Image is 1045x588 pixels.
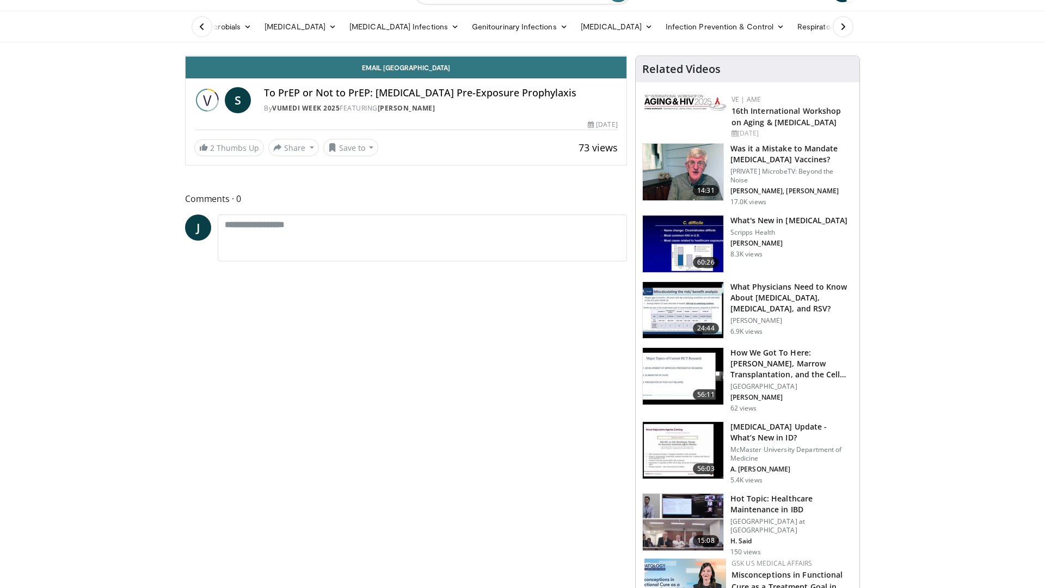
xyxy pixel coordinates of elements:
a: Respiratory Infections [791,16,892,38]
img: f91047f4-3b1b-4007-8c78-6eacab5e8334.150x105_q85_crop-smart_upscale.jpg [643,144,723,200]
a: 2 Thumbs Up [194,139,264,156]
h3: How We Got To Here: [PERSON_NAME], Marrow Transplantation, and the Cell… [730,347,853,380]
a: Vumedi Week 2025 [272,103,340,113]
a: [MEDICAL_DATA] [258,16,343,38]
a: [MEDICAL_DATA] [574,16,659,38]
a: GSK US Medical Affairs [731,559,813,568]
a: S [225,87,251,113]
img: 8828b190-63b7-4755-985f-be01b6c06460.150x105_q85_crop-smart_upscale.jpg [643,216,723,272]
p: [GEOGRAPHIC_DATA] at [GEOGRAPHIC_DATA] [730,517,853,535]
video-js: Video Player [186,56,626,57]
a: [MEDICAL_DATA] Infections [343,16,465,38]
span: 14:31 [693,185,719,196]
p: [GEOGRAPHIC_DATA] [730,382,853,391]
p: A. [PERSON_NAME] [730,465,853,474]
h3: What's New in [MEDICAL_DATA] [730,215,848,226]
a: [PERSON_NAME] [378,103,435,113]
button: Save to [323,139,379,156]
button: Share [268,139,319,156]
img: 98142e78-5af4-4da4-a248-a3d154539079.150x105_q85_crop-smart_upscale.jpg [643,422,723,479]
a: 16th International Workshop on Aging & [MEDICAL_DATA] [731,106,841,127]
h3: [MEDICAL_DATA] Update - What’s New in ID? [730,421,853,443]
p: [PERSON_NAME] [730,316,853,325]
a: J [185,215,211,241]
a: Email [GEOGRAPHIC_DATA] [186,57,626,78]
p: McMaster University Department of Medicine [730,445,853,463]
p: [PRIVATE] MicrobeTV: Beyond the Noise [730,167,853,185]
p: H. Said [730,537,853,546]
span: Comments 0 [185,192,627,206]
a: VE | AME [731,95,761,104]
img: e8f07e1b-50c7-4cb4-ba1c-2e7d745c9644.150x105_q85_crop-smart_upscale.jpg [643,348,723,405]
a: 56:11 How We Got To Here: [PERSON_NAME], Marrow Transplantation, and the Cell… [GEOGRAPHIC_DATA] ... [642,347,853,413]
a: 24:44 What Physicians Need to Know About [MEDICAL_DATA], [MEDICAL_DATA], and RSV? [PERSON_NAME] 6... [642,281,853,339]
p: 8.3K views [730,250,763,259]
span: 56:11 [693,389,719,400]
p: [PERSON_NAME], [PERSON_NAME] [730,187,853,195]
h4: To PrEP or Not to PrEP: [MEDICAL_DATA] Pre-Exposure Prophylaxis [264,87,618,99]
p: 62 views [730,404,757,413]
p: 17.0K views [730,198,766,206]
p: 5.4K views [730,476,763,485]
span: 60:26 [693,257,719,268]
span: 24:44 [693,323,719,334]
span: 56:03 [693,463,719,474]
a: Infection Prevention & Control [659,16,791,38]
a: 56:03 [MEDICAL_DATA] Update - What’s New in ID? McMaster University Department of Medicine A. [PE... [642,421,853,485]
p: [PERSON_NAME] [730,239,848,248]
img: bc2467d1-3f88-49dc-9c22-fa3546bada9e.png.150x105_q85_autocrop_double_scale_upscale_version-0.2.jpg [644,95,726,111]
a: 60:26 What's New in [MEDICAL_DATA] Scripps Health [PERSON_NAME] 8.3K views [642,215,853,273]
p: Scripps Health [730,228,848,237]
h3: Hot Topic: Healthcare Maintenance in IBD [730,493,853,515]
p: 6.9K views [730,327,763,336]
a: Genitourinary Infections [465,16,574,38]
a: 14:31 Was it a Mistake to Mandate [MEDICAL_DATA] Vaccines? [PRIVATE] MicrobeTV: Beyond the Noise ... [642,143,853,206]
span: 73 views [579,141,618,154]
img: 75ce6aae-53ee-4f55-bfb3-a6a422d5d9d2.150x105_q85_crop-smart_upscale.jpg [643,494,723,550]
h3: Was it a Mistake to Mandate [MEDICAL_DATA] Vaccines? [730,143,853,165]
h3: What Physicians Need to Know About [MEDICAL_DATA], [MEDICAL_DATA], and RSV? [730,281,853,314]
img: 91589b0f-a920-456c-982d-84c13c387289.150x105_q85_crop-smart_upscale.jpg [643,282,723,339]
div: [DATE] [588,120,617,130]
img: Vumedi Week 2025 [194,87,220,113]
a: 15:08 Hot Topic: Healthcare Maintenance in IBD [GEOGRAPHIC_DATA] at [GEOGRAPHIC_DATA] H. Said 150... [642,493,853,556]
div: [DATE] [731,128,851,138]
h4: Related Videos [642,63,721,76]
div: By FEATURING [264,103,618,113]
span: 2 [210,143,214,153]
span: 15:08 [693,535,719,546]
p: 150 views [730,548,761,556]
p: [PERSON_NAME] [730,393,853,402]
